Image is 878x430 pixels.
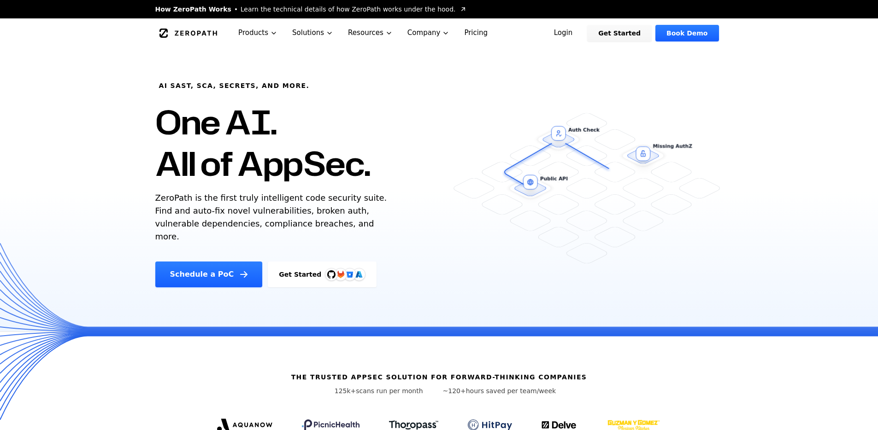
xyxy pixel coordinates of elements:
[335,387,356,395] span: 125k+
[327,270,336,279] img: GitHub
[400,18,457,47] button: Company
[144,18,734,47] nav: Global
[443,387,466,395] span: ~120+
[355,271,363,278] img: Azure
[543,25,584,41] a: Login
[291,372,587,382] h6: The Trusted AppSec solution for forward-thinking companies
[159,81,310,90] h6: AI SAST, SCA, Secrets, and more.
[155,5,467,14] a: How ZeroPath WorksLearn the technical details of how ZeroPath works under the hood.
[345,269,355,279] svg: Bitbucket
[155,192,391,243] p: ZeroPath is the first truly intelligent code security suite. Find and auto-fix novel vulnerabilit...
[457,18,495,47] a: Pricing
[322,386,436,395] p: scans run per month
[241,5,456,14] span: Learn the technical details of how ZeroPath works under the hood.
[389,420,438,430] img: Thoropass
[231,18,285,47] button: Products
[587,25,652,41] a: Get Started
[155,261,263,287] a: Schedule a PoC
[443,386,556,395] p: hours saved per team/week
[285,18,341,47] button: Solutions
[341,18,400,47] button: Resources
[655,25,719,41] a: Book Demo
[155,5,231,14] span: How ZeroPath Works
[331,265,350,284] img: GitLab
[268,261,377,287] a: Get StartedGitHubGitLabAzure
[155,101,371,184] h1: One AI. All of AppSec.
